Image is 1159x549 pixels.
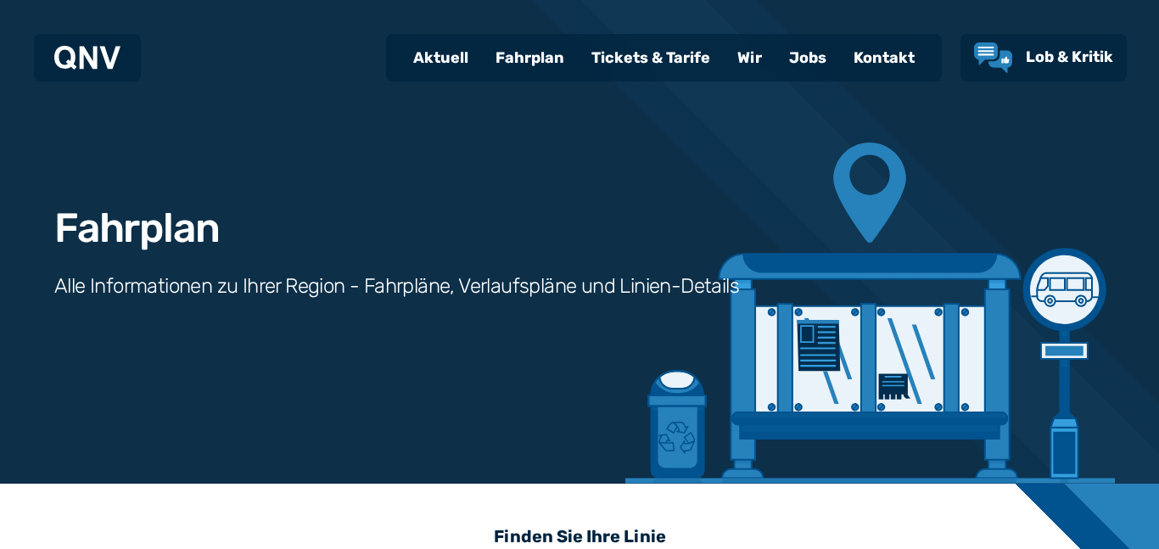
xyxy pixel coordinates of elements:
a: Aktuell [400,36,482,80]
a: Wir [724,36,775,80]
a: Fahrplan [482,36,578,80]
a: Tickets & Tarife [578,36,724,80]
a: Jobs [775,36,840,80]
a: Kontakt [840,36,928,80]
a: QNV Logo [54,41,120,75]
h3: Alle Informationen zu Ihrer Region - Fahrpläne, Verlaufspläne und Linien-Details [54,272,739,300]
h1: Fahrplan [54,208,219,249]
span: Lob & Kritik [1026,48,1113,66]
a: Lob & Kritik [974,42,1113,73]
img: QNV Logo [54,46,120,70]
